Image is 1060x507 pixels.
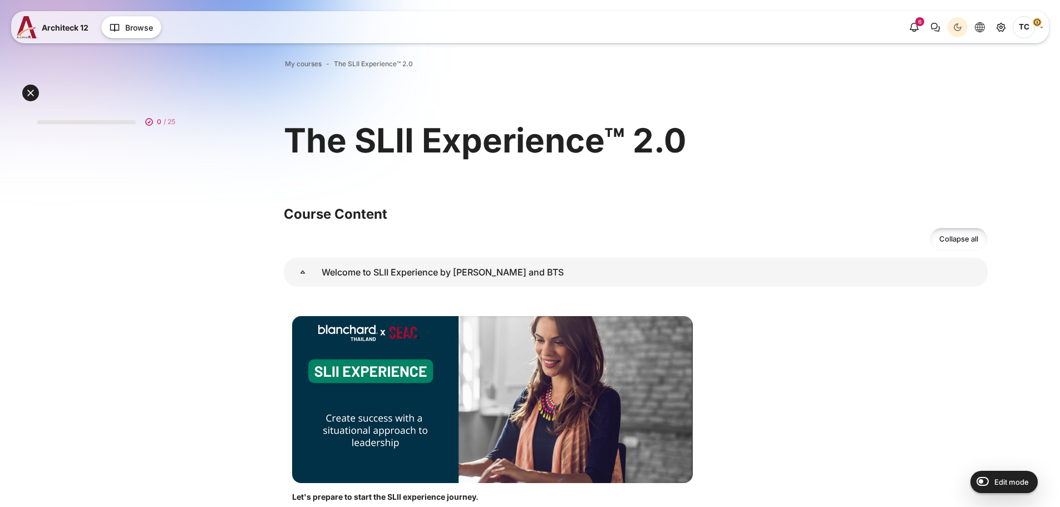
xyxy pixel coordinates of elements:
[284,119,686,162] h1: The SLII Experience™ 2.0
[476,492,479,501] strong: .
[164,117,175,127] span: / 25
[17,16,37,38] img: A12
[285,59,322,69] a: My courses
[292,316,693,483] img: b1a1e7a093bf47d4cbe7cadae1d5713065ad1d5265f086baa3a5101b3ee46bd1096ca37ee5173b9581b5457adac3e50e3...
[925,17,945,37] button: There are 0 unread conversations
[284,258,322,287] a: Welcome to SLII Experience by Blanchard and BTS
[915,17,924,26] div: 6
[949,19,966,36] div: Dark Mode
[994,478,1029,486] span: Edit mode
[292,492,476,501] strong: Let's prepare to start the SLII experience journey
[101,16,161,38] button: Browse
[948,17,968,37] button: Light Mode Dark Mode
[939,234,978,245] span: Collapse all
[284,205,988,223] h3: Course Content
[904,17,924,37] div: Show notification window with 6 new notifications
[17,16,93,38] a: A12 A12 Architeck 12
[930,228,988,250] a: Collapse all
[1013,16,1035,38] span: Thanatchaporn Chantapisit
[970,17,990,37] button: Languages
[28,105,189,133] a: 0 / 25
[334,59,413,69] a: The SLII Experience™ 2.0
[284,57,988,71] nav: Navigation bar
[1013,16,1043,38] a: User menu
[991,17,1011,37] a: Site administration
[125,22,153,33] span: Browse
[157,117,161,127] span: 0
[42,22,88,33] span: Architeck 12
